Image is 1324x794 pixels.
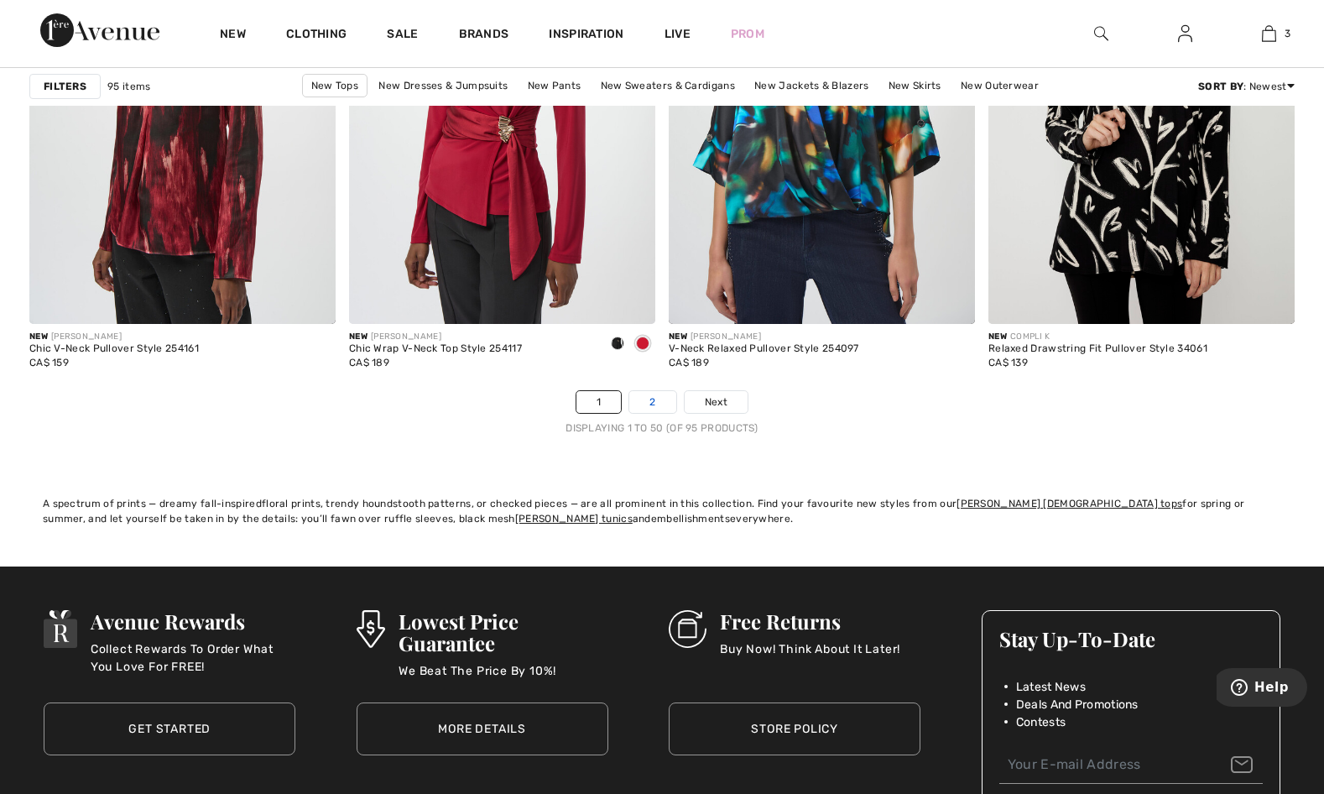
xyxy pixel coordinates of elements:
a: Brands [459,27,509,44]
a: Prom [731,25,764,43]
img: My Bag [1262,24,1276,44]
a: Live [665,25,691,43]
div: Relaxed Drawstring Fit Pullover Style 34061 [988,343,1207,355]
img: 1ère Avenue [40,13,159,47]
span: 3 [1285,26,1290,41]
a: New Dresses & Jumpsuits [370,75,516,97]
div: [PERSON_NAME] [29,331,199,343]
h3: Avenue Rewards [91,610,295,632]
a: Next [685,391,748,413]
div: : Newest [1198,79,1295,94]
img: Free Returns [669,610,706,648]
a: New Jackets & Blazers [746,75,877,97]
span: New [988,332,1007,342]
nav: Page navigation [29,390,1295,436]
a: 3 [1228,24,1310,44]
h3: Lowest Price Guarantee [399,610,608,654]
a: New Skirts [880,75,950,97]
span: New [669,332,687,342]
a: 2 [629,391,675,413]
p: Buy Now! Think About It Later! [720,640,900,674]
a: Clothing [286,27,347,44]
div: Deep cherry [630,331,655,358]
img: Avenue Rewards [44,610,77,648]
a: More Details [357,703,608,755]
span: Latest News [1016,678,1086,696]
div: Displaying 1 to 50 (of 95 products) [29,421,1295,436]
span: Inspiration [549,27,623,44]
span: 95 items [107,79,150,94]
span: Contests [1016,713,1066,731]
img: My Info [1178,24,1192,44]
strong: Sort By [1198,81,1243,92]
div: Chic Wrap V-Neck Top Style 254117 [349,343,522,355]
div: [PERSON_NAME] [669,331,859,343]
span: CA$ 159 [29,357,69,368]
span: CA$ 189 [669,357,709,368]
strong: Filters [44,79,86,94]
span: New [349,332,367,342]
div: Chic V-Neck Pullover Style 254161 [29,343,199,355]
div: A spectrum of prints — dreamy fall-inspired , trendy houndstooth patterns, or checked pieces — ar... [43,496,1281,526]
p: Collect Rewards To Order What You Love For FREE! [91,640,295,674]
a: New [220,27,246,44]
a: Get Started [44,703,295,755]
a: embellishments [651,513,730,525]
iframe: Opens a widget where you can find more information [1217,668,1307,710]
a: New Tops [302,74,367,97]
a: floral prints [262,498,321,509]
a: Sale [387,27,418,44]
img: Lowest Price Guarantee [357,610,385,648]
a: Sign In [1165,24,1206,44]
a: New Sweaters & Cardigans [592,75,743,97]
p: We Beat The Price By 10%! [399,662,608,696]
span: Deals And Promotions [1016,696,1139,713]
a: [PERSON_NAME] tunics [515,513,633,525]
a: New Outerwear [952,75,1047,97]
h3: Free Returns [720,610,900,632]
div: COMPLI K [988,331,1207,343]
span: CA$ 139 [988,357,1028,368]
div: Black [605,331,630,358]
a: Store Policy [669,703,920,755]
a: New Pants [519,75,590,97]
input: Your E-mail Address [999,746,1263,784]
a: 1 [576,391,621,413]
span: CA$ 189 [349,357,389,368]
h3: Stay Up-To-Date [999,628,1263,650]
a: [PERSON_NAME] [DEMOGRAPHIC_DATA] tops [957,498,1182,509]
img: search the website [1094,24,1108,44]
div: V-Neck Relaxed Pullover Style 254097 [669,343,859,355]
span: New [29,332,48,342]
span: Next [705,394,727,410]
div: [PERSON_NAME] [349,331,522,343]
